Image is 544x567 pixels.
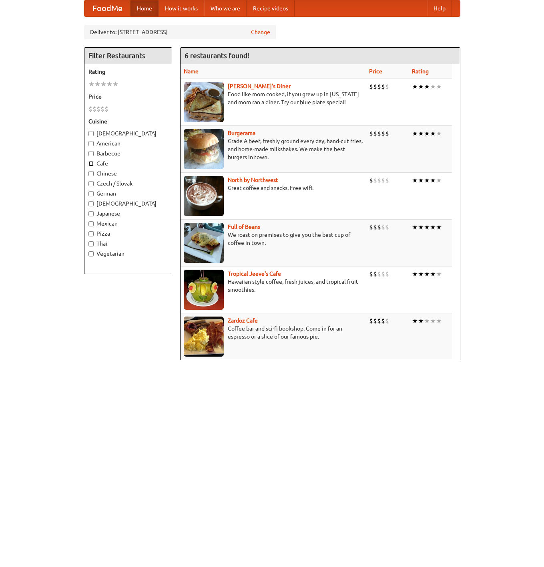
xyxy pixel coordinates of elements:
[430,82,436,91] li: ★
[381,223,385,232] li: $
[88,181,94,186] input: Czech / Slovak
[88,191,94,196] input: German
[373,270,377,278] li: $
[184,82,224,122] img: sallys.jpg
[385,176,389,185] li: $
[385,82,389,91] li: $
[88,220,168,228] label: Mexican
[377,176,381,185] li: $
[88,93,168,101] h5: Price
[88,201,94,206] input: [DEMOGRAPHIC_DATA]
[418,82,424,91] li: ★
[436,129,442,138] li: ★
[412,68,429,75] a: Rating
[228,83,291,89] a: [PERSON_NAME]'s Diner
[228,130,255,136] a: Burgerama
[84,48,172,64] h4: Filter Restaurants
[88,211,94,216] input: Japanese
[424,270,430,278] li: ★
[88,68,168,76] h5: Rating
[112,80,118,89] li: ★
[377,223,381,232] li: $
[88,180,168,188] label: Czech / Slovak
[228,177,278,183] b: North by Northwest
[247,0,295,16] a: Recipe videos
[430,270,436,278] li: ★
[373,223,377,232] li: $
[159,0,204,16] a: How it works
[424,129,430,138] li: ★
[430,129,436,138] li: ★
[88,80,94,89] li: ★
[104,105,108,113] li: $
[88,251,94,256] input: Vegetarian
[369,270,373,278] li: $
[418,270,424,278] li: ★
[377,270,381,278] li: $
[88,250,168,258] label: Vegetarian
[430,223,436,232] li: ★
[369,223,373,232] li: $
[436,317,442,325] li: ★
[385,129,389,138] li: $
[424,317,430,325] li: ★
[373,82,377,91] li: $
[184,90,363,106] p: Food like mom cooked, if you grew up in [US_STATE] and mom ran a diner. Try our blue plate special!
[184,68,199,75] a: Name
[424,82,430,91] li: ★
[184,231,363,247] p: We roast on premises to give you the best cup of coffee in town.
[377,129,381,138] li: $
[418,223,424,232] li: ★
[184,137,363,161] p: Grade A beef, freshly ground every day, hand-cut fries, and home-made milkshakes. We make the bes...
[412,176,418,185] li: ★
[88,141,94,146] input: American
[184,176,224,216] img: north.jpg
[369,129,373,138] li: $
[418,129,424,138] li: ★
[88,241,94,246] input: Thai
[88,230,168,238] label: Pizza
[88,190,168,198] label: German
[418,176,424,185] li: ★
[369,68,382,75] a: Price
[88,210,168,218] label: Japanese
[130,0,159,16] a: Home
[430,176,436,185] li: ★
[430,317,436,325] li: ★
[381,270,385,278] li: $
[424,223,430,232] li: ★
[88,159,168,167] label: Cafe
[412,317,418,325] li: ★
[184,278,363,294] p: Hawaiian style coffee, fresh juices, and tropical fruit smoothies.
[424,176,430,185] li: ★
[88,200,168,208] label: [DEMOGRAPHIC_DATA]
[412,270,418,278] li: ★
[88,171,94,176] input: Chinese
[369,317,373,325] li: $
[96,105,100,113] li: $
[88,231,94,236] input: Pizza
[385,317,389,325] li: $
[228,317,258,324] a: Zardoz Cafe
[381,82,385,91] li: $
[88,129,168,137] label: [DEMOGRAPHIC_DATA]
[373,176,377,185] li: $
[88,117,168,125] h5: Cuisine
[92,105,96,113] li: $
[184,223,224,263] img: beans.jpg
[412,82,418,91] li: ★
[381,129,385,138] li: $
[251,28,270,36] a: Change
[369,82,373,91] li: $
[94,80,100,89] li: ★
[381,317,385,325] li: $
[88,139,168,147] label: American
[100,105,104,113] li: $
[385,223,389,232] li: $
[100,80,106,89] li: ★
[436,82,442,91] li: ★
[88,240,168,248] label: Thai
[377,317,381,325] li: $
